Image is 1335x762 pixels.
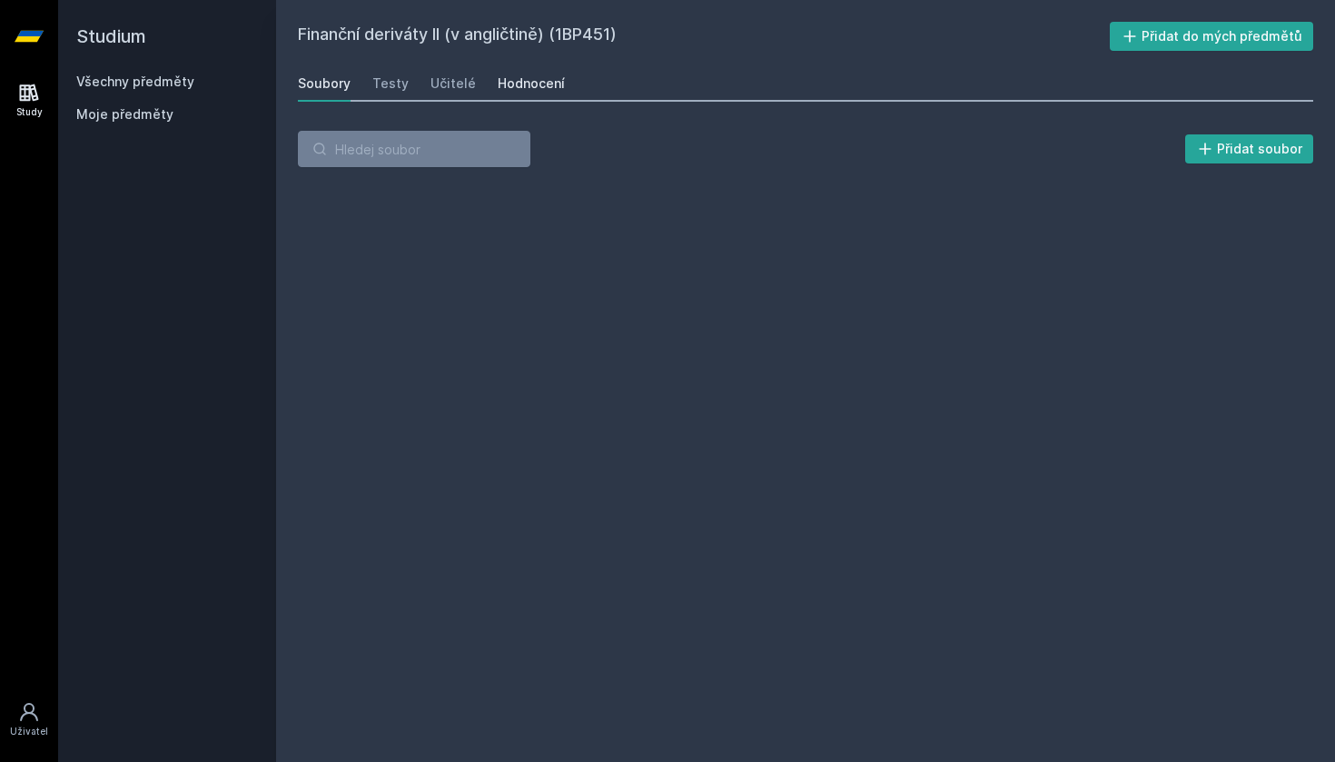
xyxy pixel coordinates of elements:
a: Soubory [298,65,351,102]
a: Study [4,73,54,128]
button: Přidat soubor [1185,134,1314,163]
div: Učitelé [430,74,476,93]
div: Hodnocení [498,74,565,93]
span: Moje předměty [76,105,173,124]
div: Testy [372,74,409,93]
input: Hledej soubor [298,131,530,167]
h2: Finanční deriváty II (v angličtině) (1BP451) [298,22,1110,51]
a: Uživatel [4,692,54,747]
div: Study [16,105,43,119]
a: Testy [372,65,409,102]
button: Přidat do mých předmětů [1110,22,1314,51]
a: Učitelé [430,65,476,102]
div: Uživatel [10,725,48,738]
a: Hodnocení [498,65,565,102]
a: Všechny předměty [76,74,194,89]
div: Soubory [298,74,351,93]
